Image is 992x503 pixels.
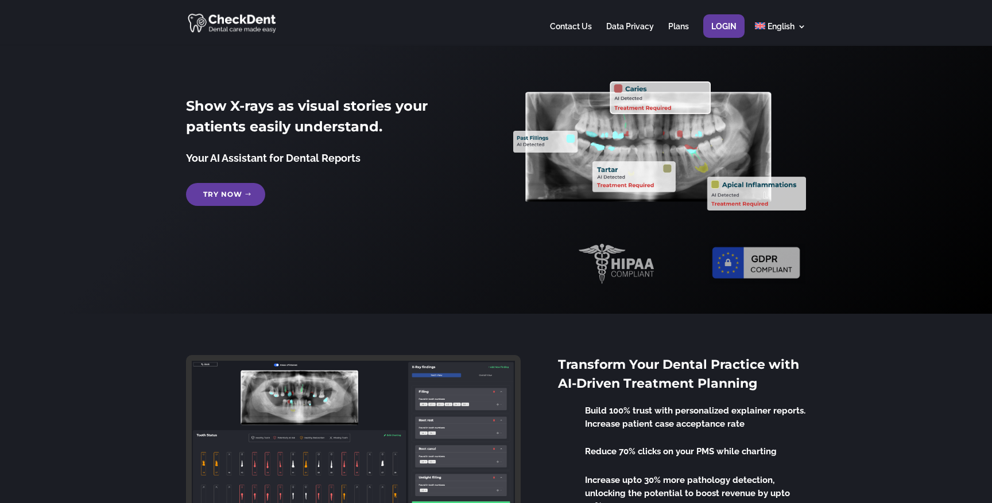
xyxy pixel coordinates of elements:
[585,446,777,457] span: Reduce 70% clicks on your PMS while charting
[558,357,799,391] span: Transform Your Dental Practice with AI-Driven Treatment Planning
[755,22,806,45] a: English
[550,22,592,45] a: Contact Us
[585,405,805,429] span: Build 100% trust with personalized explainer reports. Increase patient case acceptance rate
[188,11,278,34] img: CheckDent AI
[186,152,361,164] span: Your AI Assistant for Dental Reports
[513,81,806,210] img: X_Ray_annotated
[186,183,265,206] a: Try Now
[768,22,795,31] span: English
[668,22,689,45] a: Plans
[606,22,654,45] a: Data Privacy
[711,22,737,45] a: Login
[186,96,479,143] h2: Show X-rays as visual stories your patients easily understand.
